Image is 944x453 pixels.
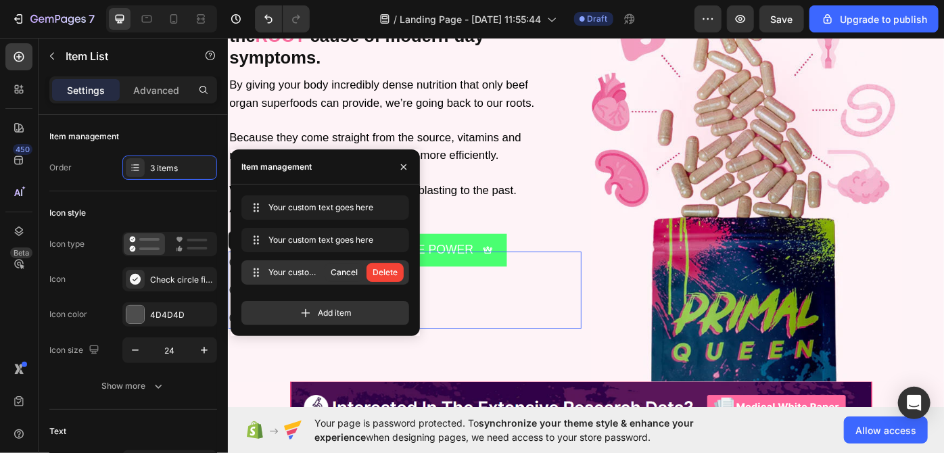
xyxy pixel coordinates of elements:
[809,5,939,32] button: Upgrade to publish
[588,13,608,25] span: Draft
[268,266,323,279] span: Your custom text goes here
[150,309,214,321] div: 4D4D4D
[844,416,928,444] button: Allow access
[314,417,694,443] span: synchronize your theme style & enhance your experience
[49,273,66,285] div: Icon
[400,12,542,26] span: Landing Page - [DATE] 11:55:44
[49,425,66,437] div: Text
[1,169,327,183] span: We’re creating the future of health by blasting to the past.
[66,48,181,64] p: Item List
[228,35,944,410] iframe: Design area
[13,144,32,155] div: 450
[84,235,278,250] span: UNLOCK YOUR TRUE POWER
[1,70,347,84] span: organ superfoods can provide, we’re going back to our roots.
[10,247,32,258] div: Beta
[84,233,278,254] div: Rich Text Editor. Editing area: main
[1,129,306,143] span: minerals in beef organs are absorbed more efficiently.
[855,423,916,437] span: Allow access
[1,109,332,123] span: Because they come straight from the source, vitamins and
[268,201,377,214] span: Your custom text goes here
[318,307,352,319] span: Add item
[771,14,793,25] span: Save
[49,341,102,360] div: Icon size
[150,274,214,286] div: Check circle filled
[49,238,85,250] div: Icon type
[314,416,747,444] span: Your page is password protected. To when designing pages, we need access to your store password.
[5,5,101,32] button: 7
[1,189,207,204] span: And we hope you’re coming with us.
[89,11,95,27] p: 7
[394,12,398,26] span: /
[255,5,310,32] div: Undo/Redo
[373,266,398,279] div: Delete
[49,308,87,320] div: Icon color
[133,83,179,97] p: Advanced
[68,225,316,262] button: <p><span style="font-size:20px;">UNLOCK YOUR TRUE POWER</span></p>
[150,162,214,174] div: 3 items
[17,226,55,239] div: Item List
[241,161,312,173] div: Item management
[325,263,364,282] button: Cancel
[49,130,119,143] div: Item management
[331,266,358,279] div: Cancel
[821,12,927,26] div: Upgrade to publish
[22,245,157,269] div: Your custom text goes here
[22,309,157,333] div: Your custom text goes here
[367,263,404,282] button: Delete
[102,379,165,393] div: Show more
[22,277,157,301] div: Your custom text goes here
[268,234,377,246] span: Your custom text goes here
[759,5,804,32] button: Save
[49,374,217,398] button: Show more
[898,387,930,419] div: Open Intercom Messenger
[49,207,86,219] div: Icon style
[49,162,72,174] div: Order
[67,83,105,97] p: Settings
[1,49,340,64] span: By giving your body incredibly dense nutrition that only beef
